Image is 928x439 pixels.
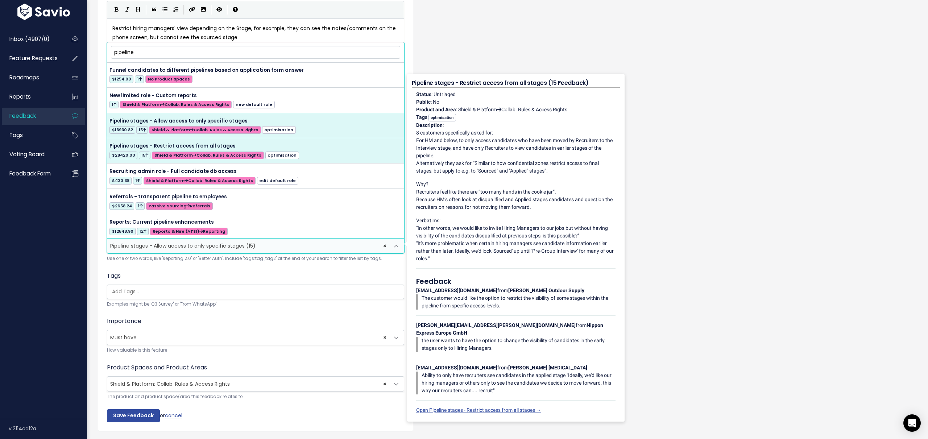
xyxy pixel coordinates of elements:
[152,152,264,159] span: Shield & Platform Collab. Rules & Access Rights
[150,228,227,235] span: Reports & Hire (ATS1) Reporting
[109,142,236,149] span: Pipeline stages - Restrict access from all stages
[110,242,256,249] span: Pipeline stages - Allow access to only specific stages (15)
[136,126,148,134] span: 15
[107,255,404,262] small: Use one or two words, like 'Reporting 2.0' or 'Better Auth'. Include 'tags:tag1,tag2' at the end ...
[416,217,616,262] p: Verbatims: "In other words, we would like to invite Hiring Managers to our jobs but without havin...
[9,131,23,139] span: Tags
[109,228,136,235] span: $12548.90
[133,177,142,185] span: 1
[422,372,616,394] p: Ability to only have recruiters see candidates in the applied stage "Ideally, we'd like our hirin...
[265,152,299,159] span: optimisation
[9,112,36,120] span: Feedback
[214,4,225,15] button: Toggle Preview
[146,202,212,210] span: Passive Sourcing Referrals
[159,4,170,15] button: Generic List
[107,239,389,253] span: Pipeline stages - Allow access to only specific stages (15)
[416,181,616,211] p: Why? Recruiters feel like there are “too many hands in the cookie jar”. Because HM’s often look a...
[109,126,135,134] span: $13930.82
[416,276,616,287] h5: Feedback
[107,347,404,354] small: How valuable is this feature
[135,75,144,83] span: 1
[383,239,386,253] span: ×
[165,412,182,419] a: cancel
[9,54,58,62] span: Feature Requests
[211,5,212,14] i: |
[903,414,921,432] div: Open Intercom Messenger
[109,101,119,108] span: 1
[122,4,133,15] button: Italic
[109,193,227,200] span: Referrals - transparent pipeline to employees
[508,365,587,370] strong: [PERSON_NAME] [MEDICAL_DATA]
[107,363,207,372] label: Product Spaces and Product Areas
[109,152,137,159] span: $28420.00
[2,127,60,144] a: Tags
[109,288,406,295] input: Add Tags...
[107,330,389,345] span: Must have
[416,322,576,328] strong: [PERSON_NAME][EMAIL_ADDRESS][PERSON_NAME][DOMAIN_NAME]
[107,330,404,345] span: Must have
[383,330,386,345] span: ×
[107,377,389,391] span: Shield & Platform: Collab. Rules & Access Rights
[416,122,443,128] strong: Description
[120,101,232,108] span: Shield & Platform Collab. Rules & Access Rights
[9,93,31,100] span: Reports
[111,4,122,15] button: Bold
[107,317,141,326] label: Importance
[144,177,255,185] span: Shield & Platform Collab. Rules & Access Rights
[2,88,60,105] a: Reports
[416,287,497,293] strong: [EMAIL_ADDRESS][DOMAIN_NAME]
[2,31,60,47] a: Inbox (4907/0)
[416,107,456,112] strong: Product and Area
[139,152,150,159] span: 15
[109,92,197,99] span: New limited role - Custom reports
[416,99,431,105] strong: Public
[412,88,620,417] div: : Untriaged : No : Shield & Platform Collab. Rules & Access Rights : : from from from
[412,79,620,88] h4: Pipeline stages - Restrict access from all stages (15 Feedback)
[2,69,60,86] a: Roadmaps
[227,5,228,14] i: |
[149,126,261,134] span: Shield & Platform Collab. Rules & Access Rights
[112,25,397,41] span: Restrict hiring managers' view depending on the Stage, for example, they can see the notes/commen...
[9,419,87,438] div: v.2114ca12a
[383,377,386,391] span: ×
[107,376,404,392] span: Shield & Platform: Collab. Rules & Access Rights
[107,301,404,308] small: Examples might be 'Q3 Survey' or 'From WhatsApp'
[109,67,304,74] span: Funnel candidates to different pipelines based on application form answer
[136,202,145,210] span: 1
[107,238,404,253] span: Pipeline stages - Allow access to only specific stages (15)
[416,129,616,175] p: 8 customers specifically asked for: For HM and below, to only access candidates who have been mov...
[2,50,60,67] a: Feature Requests
[16,4,72,20] img: logo-white.9d6f32f41409.svg
[107,409,160,422] input: Save Feedback
[137,228,149,235] span: 12
[416,407,541,413] a: Open Pipeline stages - Restrict access from all stages →
[416,114,427,120] strong: Tags
[422,337,616,352] p: the user wants to have the option to change the visibility of candidates in the early stages only...
[416,365,497,370] strong: [EMAIL_ADDRESS][DOMAIN_NAME]
[416,91,431,97] strong: Status
[133,4,144,15] button: Heading
[186,4,198,15] button: Create Link
[198,4,209,15] button: Import an image
[183,5,184,14] i: |
[262,126,296,134] span: optimisation
[145,75,192,83] span: No Product Spaces
[109,202,134,210] span: $2658.24
[109,177,132,185] span: $430.38
[107,272,121,280] label: Tags
[109,219,214,225] span: Reports: Current pipeline enhancements
[107,393,404,401] small: The product and product space/area this feedback relates to
[9,74,39,81] span: Roadmaps
[9,170,51,177] span: Feedback form
[508,287,584,293] strong: [PERSON_NAME] Outdoor Supply
[109,75,133,83] span: $1254.00
[428,114,456,121] span: optimisation
[149,4,159,15] button: Quote
[422,294,616,310] p: The customer would like the option to restrict the visibility of some stages within the pipeline ...
[257,177,298,185] span: edit default role
[9,35,50,43] span: Inbox (4907/0)
[109,117,248,124] span: Pipeline stages - Allow access to only specific stages
[233,101,274,108] span: new default role
[2,165,60,182] a: Feedback form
